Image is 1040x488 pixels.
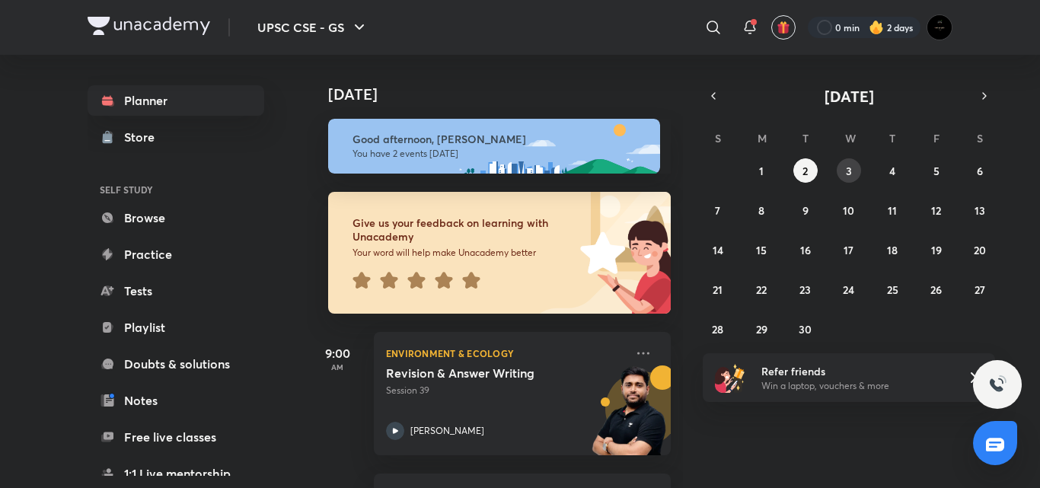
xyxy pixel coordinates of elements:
button: September 12, 2025 [924,198,949,222]
abbr: September 20, 2025 [974,243,986,257]
button: September 2, 2025 [793,158,818,183]
button: September 17, 2025 [837,238,861,262]
abbr: September 11, 2025 [888,203,897,218]
abbr: September 27, 2025 [975,282,985,297]
abbr: September 5, 2025 [933,164,940,178]
button: September 29, 2025 [749,317,774,341]
abbr: September 28, 2025 [712,322,723,336]
a: Notes [88,385,264,416]
button: September 27, 2025 [968,277,992,301]
abbr: September 19, 2025 [931,243,942,257]
button: September 22, 2025 [749,277,774,301]
abbr: September 22, 2025 [756,282,767,297]
a: Practice [88,239,264,270]
abbr: September 30, 2025 [799,322,812,336]
button: September 24, 2025 [837,277,861,301]
abbr: September 9, 2025 [802,203,809,218]
p: You have 2 events [DATE] [353,148,646,160]
abbr: September 21, 2025 [713,282,723,297]
span: [DATE] [825,86,874,107]
p: AM [307,362,368,372]
abbr: September 6, 2025 [977,164,983,178]
abbr: Friday [933,131,940,145]
button: UPSC CSE - GS [248,12,378,43]
a: Store [88,122,264,152]
abbr: September 4, 2025 [889,164,895,178]
img: Company Logo [88,17,210,35]
button: September 28, 2025 [706,317,730,341]
abbr: September 18, 2025 [887,243,898,257]
abbr: September 2, 2025 [802,164,808,178]
button: September 8, 2025 [749,198,774,222]
abbr: September 16, 2025 [800,243,811,257]
a: Doubts & solutions [88,349,264,379]
button: September 5, 2025 [924,158,949,183]
img: ttu [988,375,1007,394]
button: September 23, 2025 [793,277,818,301]
abbr: Monday [758,131,767,145]
img: unacademy [587,365,671,470]
abbr: Wednesday [845,131,856,145]
abbr: September 26, 2025 [930,282,942,297]
abbr: September 15, 2025 [756,243,767,257]
button: September 18, 2025 [880,238,904,262]
button: September 25, 2025 [880,277,904,301]
button: September 10, 2025 [837,198,861,222]
abbr: September 23, 2025 [799,282,811,297]
button: September 4, 2025 [880,158,904,183]
p: Win a laptop, vouchers & more [761,379,949,393]
img: afternoon [328,119,660,174]
h5: 9:00 [307,344,368,362]
abbr: September 29, 2025 [756,322,767,336]
a: Tests [88,276,264,306]
a: Free live classes [88,422,264,452]
abbr: September 14, 2025 [713,243,723,257]
button: September 26, 2025 [924,277,949,301]
button: September 6, 2025 [968,158,992,183]
abbr: September 25, 2025 [887,282,898,297]
abbr: Tuesday [802,131,809,145]
h6: Good afternoon, [PERSON_NAME] [353,132,646,146]
a: Browse [88,203,264,233]
p: [PERSON_NAME] [410,424,484,438]
abbr: Sunday [715,131,721,145]
img: avatar [777,21,790,34]
div: Store [124,128,164,146]
button: September 16, 2025 [793,238,818,262]
abbr: Thursday [889,131,895,145]
button: avatar [771,15,796,40]
abbr: September 1, 2025 [759,164,764,178]
abbr: September 7, 2025 [715,203,720,218]
h4: [DATE] [328,85,686,104]
button: September 3, 2025 [837,158,861,183]
abbr: Saturday [977,131,983,145]
img: streak [869,20,884,35]
button: September 21, 2025 [706,277,730,301]
abbr: September 24, 2025 [843,282,854,297]
button: [DATE] [724,85,974,107]
h6: SELF STUDY [88,177,264,203]
abbr: September 3, 2025 [846,164,852,178]
button: September 14, 2025 [706,238,730,262]
abbr: September 10, 2025 [843,203,854,218]
abbr: September 8, 2025 [758,203,764,218]
button: September 13, 2025 [968,198,992,222]
abbr: September 13, 2025 [975,203,985,218]
button: September 1, 2025 [749,158,774,183]
img: feedback_image [528,192,671,314]
h6: Give us your feedback on learning with Unacademy [353,216,575,244]
p: Environment & Ecology [386,344,625,362]
a: Company Logo [88,17,210,39]
a: Playlist [88,312,264,343]
a: Planner [88,85,264,116]
abbr: September 12, 2025 [931,203,941,218]
img: referral [715,362,745,393]
button: September 19, 2025 [924,238,949,262]
abbr: September 17, 2025 [844,243,853,257]
button: September 9, 2025 [793,198,818,222]
button: September 7, 2025 [706,198,730,222]
button: September 11, 2025 [880,198,904,222]
button: September 15, 2025 [749,238,774,262]
h6: Refer friends [761,363,949,379]
p: Session 39 [386,384,625,397]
